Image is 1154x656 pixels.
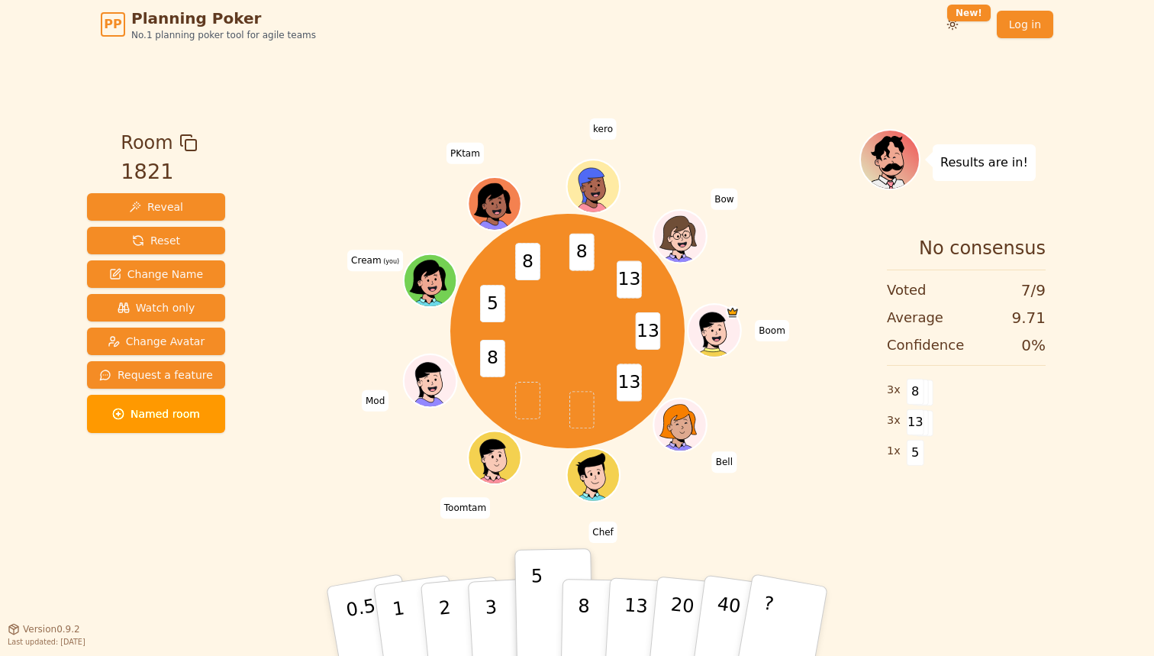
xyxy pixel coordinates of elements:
span: Reset [132,233,180,248]
span: 9.71 [1011,307,1046,328]
span: 7 / 9 [1021,280,1046,301]
span: Click to change your name [755,320,789,341]
span: No consensus [919,236,1046,260]
span: Change Name [109,267,203,282]
span: Boom is the host [726,306,739,319]
span: 8 [907,379,924,405]
a: PPPlanning PokerNo.1 planning poker tool for agile teams [101,8,316,41]
span: 5 [907,440,924,466]
button: Change Name [87,260,225,288]
button: Reset [87,227,225,254]
span: PP [104,15,121,34]
span: Watch only [118,300,195,315]
button: Click to change your avatar [405,256,455,305]
span: Average [887,307,943,328]
a: Log in [997,11,1053,38]
span: 0 % [1021,334,1046,356]
span: Request a feature [99,367,213,383]
button: Watch only [87,294,225,322]
span: Click to change your name [712,452,737,473]
span: Voted [887,280,927,301]
span: 3 x [887,382,901,399]
span: 5 [480,285,505,322]
span: 8 [515,243,540,280]
span: 13 [617,364,642,401]
span: Change Avatar [108,334,205,349]
span: 3 x [887,412,901,429]
span: Named room [112,406,200,422]
span: Planning Poker [131,8,316,29]
span: Version 0.9.2 [23,623,80,635]
span: Click to change your name [711,189,737,210]
p: Results are in! [940,152,1028,173]
button: Change Avatar [87,328,225,355]
span: Click to change your name [347,250,403,272]
span: Click to change your name [446,143,484,164]
span: (you) [382,259,400,266]
div: New! [947,5,991,21]
span: Click to change your name [589,118,617,140]
span: 1 x [887,443,901,460]
div: 1821 [121,157,197,188]
span: Click to change your name [440,498,490,519]
p: 5 [531,565,544,648]
button: New! [939,11,966,38]
span: Confidence [887,334,964,356]
span: Reveal [129,199,183,215]
span: Click to change your name [588,522,617,543]
button: Request a feature [87,361,225,389]
button: Version0.9.2 [8,623,80,635]
span: Room [121,129,172,157]
span: Last updated: [DATE] [8,638,85,646]
span: No.1 planning poker tool for agile teams [131,29,316,41]
span: 8 [569,234,594,271]
span: 13 [617,260,642,298]
span: 13 [635,312,660,350]
button: Named room [87,395,225,433]
button: Reveal [87,193,225,221]
span: 13 [907,409,924,435]
span: Click to change your name [362,390,388,412]
span: 8 [480,340,505,377]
